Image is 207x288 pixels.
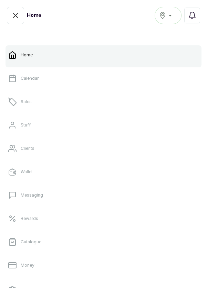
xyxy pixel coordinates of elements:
p: Home [21,52,33,58]
a: Money [6,256,201,275]
p: Messaging [21,192,43,198]
h1: Home [27,12,41,19]
a: Messaging [6,186,201,205]
p: Wallet [21,169,33,175]
p: Rewards [21,216,38,221]
p: Money [21,263,34,268]
a: Calendar [6,69,201,88]
p: Staff [21,122,31,128]
a: Staff [6,115,201,135]
a: Rewards [6,209,201,228]
a: Home [6,45,201,65]
p: Calendar [21,76,39,81]
a: Catalogue [6,232,201,252]
p: Catalogue [21,239,41,245]
a: Sales [6,92,201,111]
p: Clients [21,146,34,151]
a: Wallet [6,162,201,181]
p: Sales [21,99,32,104]
a: Clients [6,139,201,158]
